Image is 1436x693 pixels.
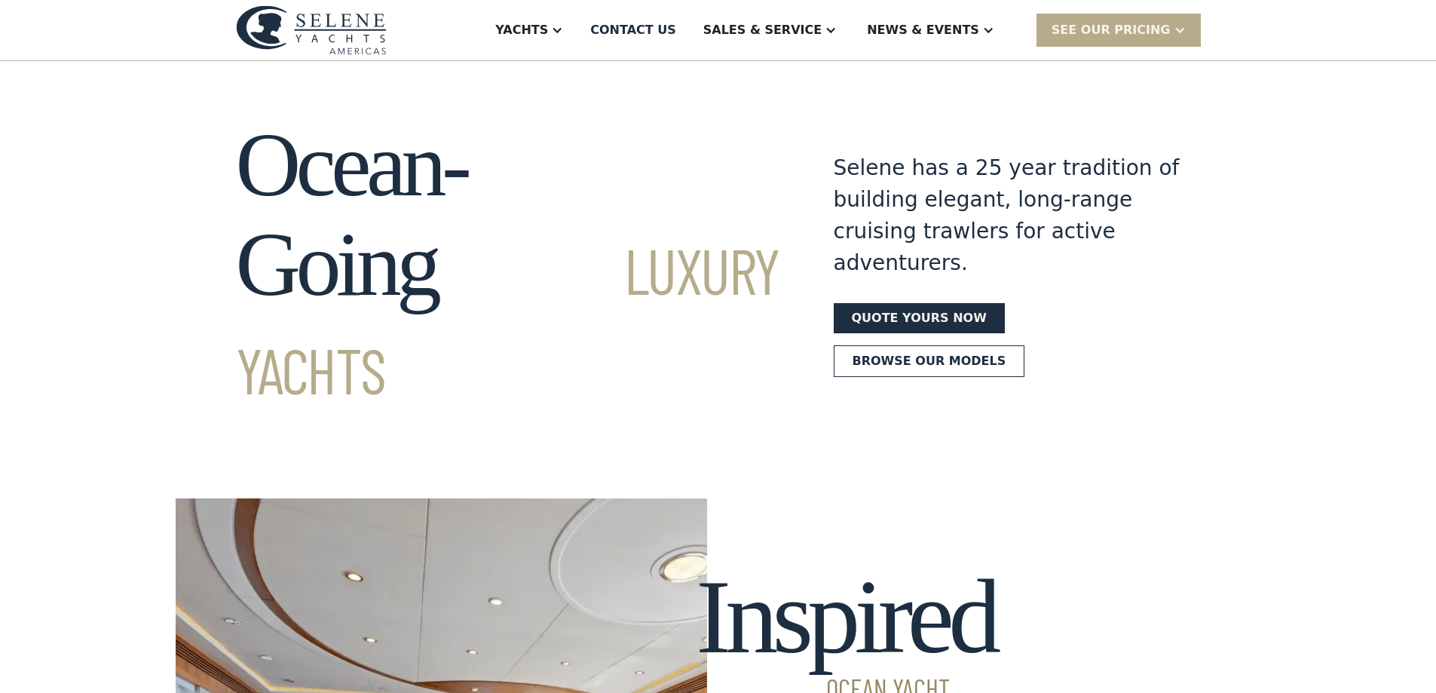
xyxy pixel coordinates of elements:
[834,303,1005,333] a: Quote yours now
[703,21,822,39] div: Sales & Service
[236,5,387,54] img: logo
[1036,14,1201,46] div: SEE Our Pricing
[495,21,548,39] div: Yachts
[834,152,1180,279] div: Selene has a 25 year tradition of building elegant, long-range cruising trawlers for active adven...
[590,21,676,39] div: Contact US
[1052,21,1171,39] div: SEE Our Pricing
[867,21,979,39] div: News & EVENTS
[236,232,779,407] span: Luxury Yachts
[834,345,1025,377] a: Browse our models
[236,115,779,414] h1: Ocean-Going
